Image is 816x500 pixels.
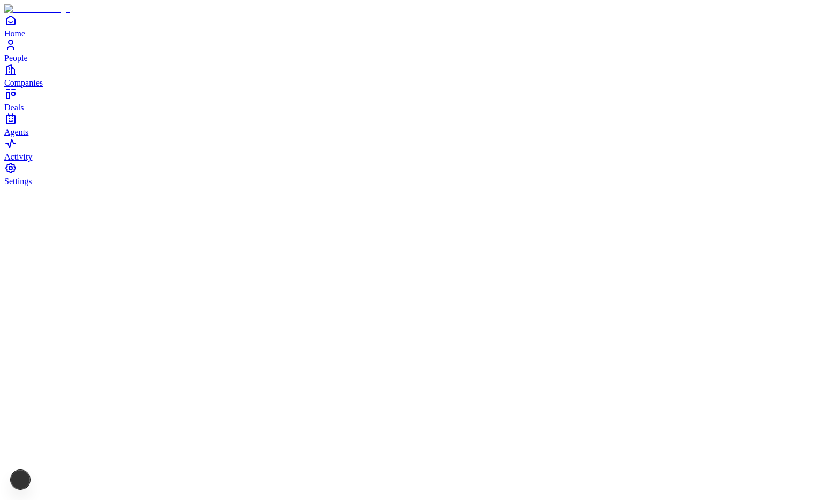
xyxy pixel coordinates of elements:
span: Agents [4,127,28,137]
a: Home [4,14,812,38]
span: Settings [4,177,32,186]
img: Item Brain Logo [4,4,70,14]
a: Activity [4,137,812,161]
span: Activity [4,152,32,161]
a: People [4,39,812,63]
a: Deals [4,88,812,112]
span: Home [4,29,25,38]
a: Settings [4,162,812,186]
span: Companies [4,78,43,87]
a: Companies [4,63,812,87]
span: Deals [4,103,24,112]
a: Agents [4,112,812,137]
span: People [4,54,28,63]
